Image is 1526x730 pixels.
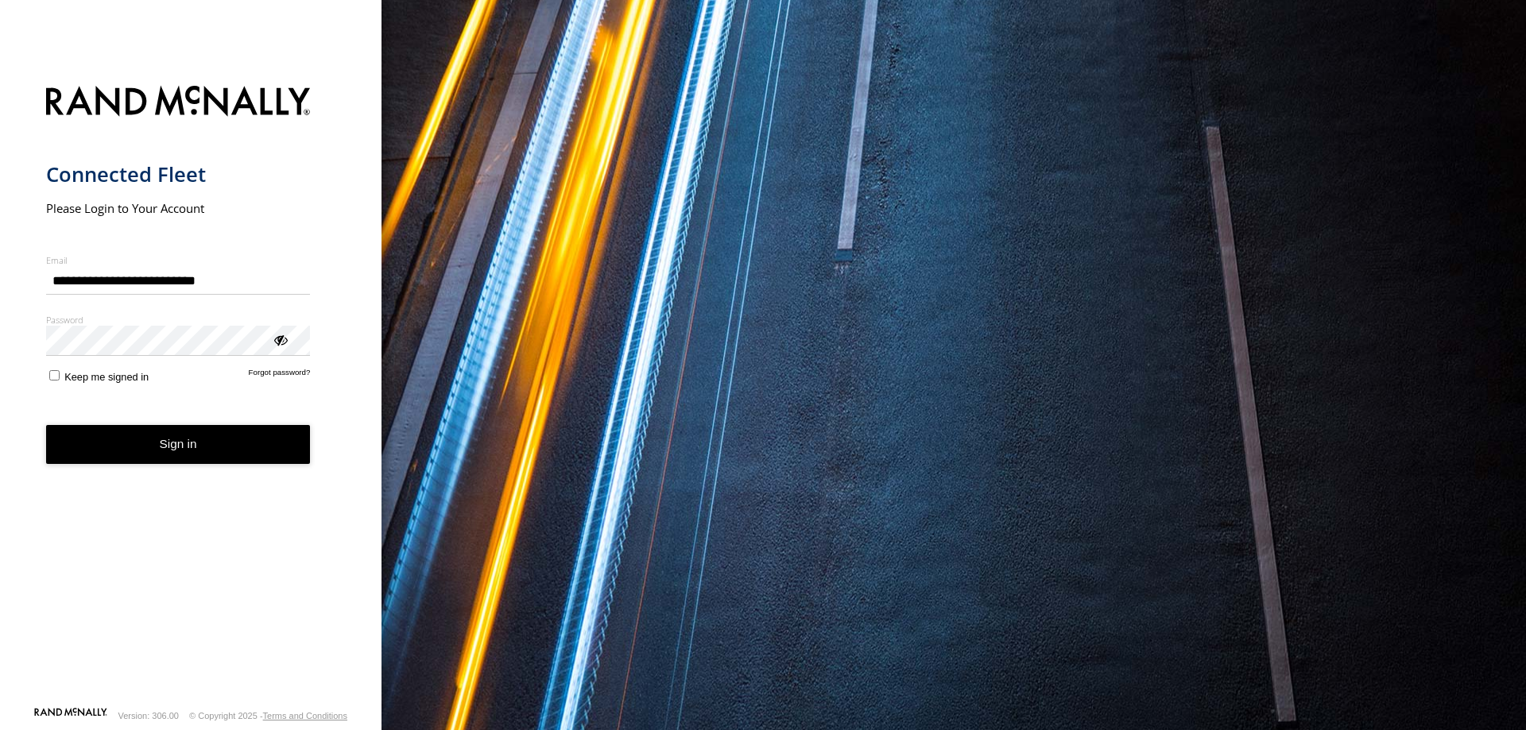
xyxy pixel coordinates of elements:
label: Password [46,314,311,326]
div: © Copyright 2025 - [189,711,347,720]
span: Keep me signed in [64,371,149,383]
a: Forgot password? [249,368,311,383]
label: Email [46,254,311,266]
div: ViewPassword [272,331,288,347]
h1: Connected Fleet [46,161,311,187]
a: Terms and Conditions [263,711,347,720]
form: main [46,76,336,706]
img: Rand McNally [46,83,311,123]
h2: Please Login to Your Account [46,200,311,216]
div: Version: 306.00 [118,711,179,720]
button: Sign in [46,425,311,464]
input: Keep me signed in [49,370,60,380]
a: Visit our Website [34,708,107,724]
